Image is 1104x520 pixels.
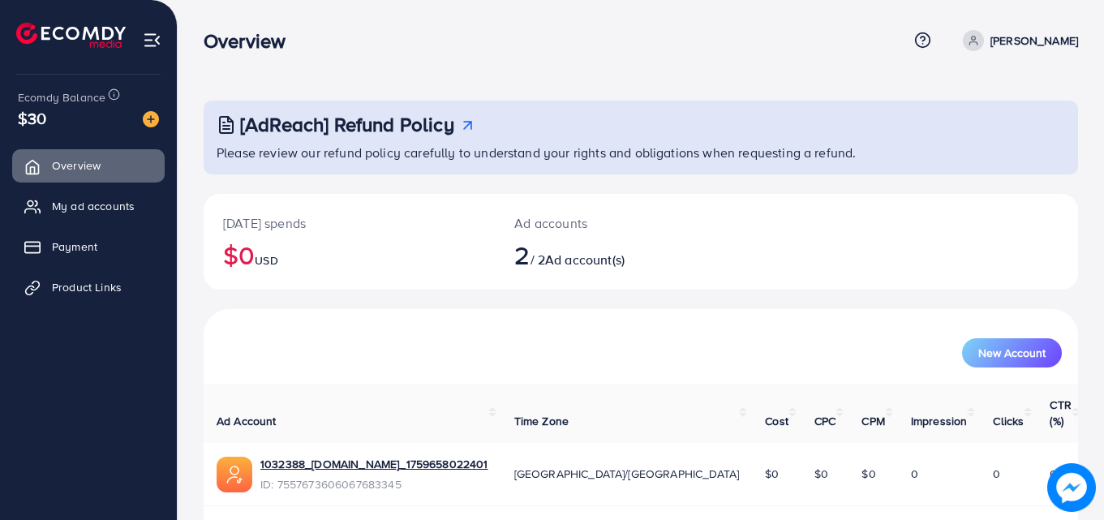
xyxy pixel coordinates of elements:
span: Cost [765,413,788,429]
span: Ad Account [217,413,277,429]
a: Product Links [12,271,165,303]
span: My ad accounts [52,198,135,214]
p: [DATE] spends [223,213,475,233]
span: USD [255,252,277,269]
h2: $0 [223,239,475,270]
span: $0 [814,466,828,482]
span: Ad account(s) [545,251,625,269]
span: Clicks [993,413,1024,429]
a: 1032388_[DOMAIN_NAME]_1759658022401 [260,456,488,472]
h2: / 2 [514,239,694,270]
span: Overview [52,157,101,174]
p: [PERSON_NAME] [990,31,1078,50]
a: Overview [12,149,165,182]
span: Product Links [52,279,122,295]
span: Ecomdy Balance [18,89,105,105]
img: ic-ads-acc.e4c84228.svg [217,457,252,492]
a: My ad accounts [12,190,165,222]
a: Payment [12,230,165,263]
img: image [1049,465,1094,510]
span: Impression [911,413,968,429]
h3: Overview [204,29,299,53]
span: $0 [861,466,875,482]
span: Time Zone [514,413,569,429]
span: 0 [993,466,1000,482]
span: 2 [514,236,530,273]
img: logo [16,23,126,48]
span: New Account [978,347,1046,359]
span: ID: 7557673606067683345 [260,476,488,492]
img: menu [143,31,161,49]
span: [GEOGRAPHIC_DATA]/[GEOGRAPHIC_DATA] [514,466,740,482]
h3: [AdReach] Refund Policy [240,113,454,136]
a: [PERSON_NAME] [956,30,1078,51]
img: image [143,111,159,127]
p: Ad accounts [514,213,694,233]
span: CTR (%) [1050,397,1071,429]
span: CPM [861,413,884,429]
span: CPC [814,413,836,429]
span: 0 [911,466,918,482]
p: Please review our refund policy carefully to understand your rights and obligations when requesti... [217,143,1068,162]
button: New Account [962,338,1062,367]
span: $30 [18,106,46,130]
span: $0 [765,466,779,482]
span: Payment [52,239,97,255]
